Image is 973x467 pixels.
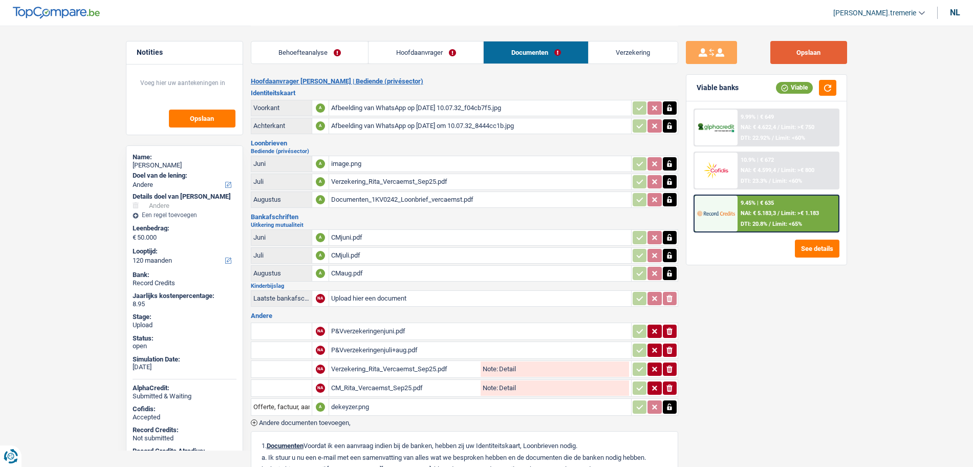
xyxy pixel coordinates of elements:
[133,426,236,434] div: Record Credits:
[133,447,236,455] div: Record Credits Atradius:
[770,41,847,64] button: Opslaan
[950,8,960,17] div: nl
[484,41,588,63] a: Documenten
[251,419,351,426] button: Andere documenten toevoegen,
[772,178,802,184] span: Limit: <60%
[133,161,236,169] div: [PERSON_NAME]
[316,365,325,374] div: NA
[697,204,735,223] img: Record Credits
[133,342,236,350] div: open
[697,161,735,180] img: Cofidis
[331,156,629,172] div: image.png
[251,41,369,63] a: Behoefteanalyse
[777,124,780,131] span: /
[316,121,325,131] div: A
[137,48,232,57] h5: Notities
[316,177,325,186] div: A
[331,230,629,245] div: CMjuni.pdf
[316,195,325,204] div: A
[369,41,483,63] a: Hoofdaanvrager
[133,313,236,321] div: Stage:
[833,9,916,17] span: [PERSON_NAME].tremerie
[481,385,498,391] label: Note:
[316,294,325,303] div: NA
[331,174,629,189] div: Verzekering_Rita_Vercaemst_Sep25.pdf
[251,77,678,86] h2: Hoofdaanvrager [PERSON_NAME] | Bediende (privésector)
[253,294,310,302] div: Laatste bankafschriften mbt kinderbijslag
[741,221,767,227] span: DTI: 20.8%
[316,402,325,412] div: A
[781,167,814,174] span: Limit: >€ 800
[331,266,629,281] div: CMaug.pdf
[741,167,776,174] span: NAI: € 4.599,4
[316,159,325,168] div: A
[133,292,236,300] div: Jaarlijks kostenpercentage:
[741,200,774,206] div: 9.45% | € 635
[316,346,325,355] div: NA
[251,222,678,228] h2: Uitkering mutualiteit
[741,210,776,217] span: NAI: € 5.183,3
[741,135,770,141] span: DTI: 22.92%
[316,233,325,242] div: A
[262,454,667,461] p: a. Ik stuur u nu een e-mail met een samenvatting van alles wat we besproken hebben en de document...
[331,118,629,134] div: Afbeelding van WhatsApp op [DATE] om 10.07.32_8444cc1b.jpg
[769,178,771,184] span: /
[316,269,325,278] div: A
[781,124,814,131] span: Limit: >€ 750
[251,214,678,220] h3: Bankafschriften
[741,178,767,184] span: DTI: 23.3%
[316,251,325,260] div: A
[251,90,678,96] h3: Identiteitskaart
[331,100,629,116] div: Afbeelding van WhatsApp op [DATE] 10.07.32_f04cb7f5.jpg
[169,110,235,128] button: Opslaan
[133,211,236,219] div: Een regel toevoegen
[133,413,236,421] div: Accepted
[776,82,813,93] div: Viable
[331,362,479,377] div: Verzekering_Rita_Vercaemst_Sep25.pdf
[251,283,678,289] h2: Kinderbijslag
[133,271,236,279] div: Bank:
[331,192,629,207] div: Documenten_1KV0242_Loonbrief_vercaemst.pdf
[777,210,780,217] span: /
[781,210,819,217] span: Limit: >€ 1.183
[772,135,774,141] span: /
[481,366,498,372] label: Note:
[133,172,234,180] label: Doel van de lening:
[589,41,678,63] a: Verzekering
[741,124,776,131] span: NAI: € 4.622,4
[259,419,351,426] span: Andere documenten toevoegen,
[331,399,629,415] div: dekeyzer.png
[267,442,304,450] span: Documenten
[316,327,325,336] div: NA
[190,115,214,122] span: Opslaan
[253,178,310,185] div: Juli
[262,442,667,450] p: 1. Voordat ik een aanvraag indien bij de banken, hebben zij uw Identiteitskaart, Loonbrieven nodig.
[331,248,629,263] div: CMjuli.pdf
[133,279,236,287] div: Record Credits
[133,153,236,161] div: Name:
[769,221,771,227] span: /
[133,434,236,442] div: Not submitted
[13,7,100,19] img: TopCompare Logo
[133,321,236,329] div: Upload
[316,103,325,113] div: A
[253,251,310,259] div: Juli
[133,363,236,371] div: [DATE]
[133,224,234,232] label: Leenbedrag:
[697,83,739,92] div: Viable banks
[777,167,780,174] span: /
[697,122,735,134] img: Alphacredit
[795,240,839,258] button: See details
[331,324,629,339] div: P&Vverzekeringenjuni.pdf
[133,384,236,392] div: AlphaCredit:
[253,122,310,130] div: Achterkant
[253,233,310,241] div: Juni
[133,300,236,308] div: 8.95
[253,196,310,203] div: Augustus
[253,104,310,112] div: Voorkant
[133,247,234,256] label: Looptijd:
[825,5,925,22] a: [PERSON_NAME].tremerie
[251,312,678,319] h3: Andere
[331,380,479,396] div: CM_Rita_Vercaemst_Sep25.pdf
[133,405,236,413] div: Cofidis:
